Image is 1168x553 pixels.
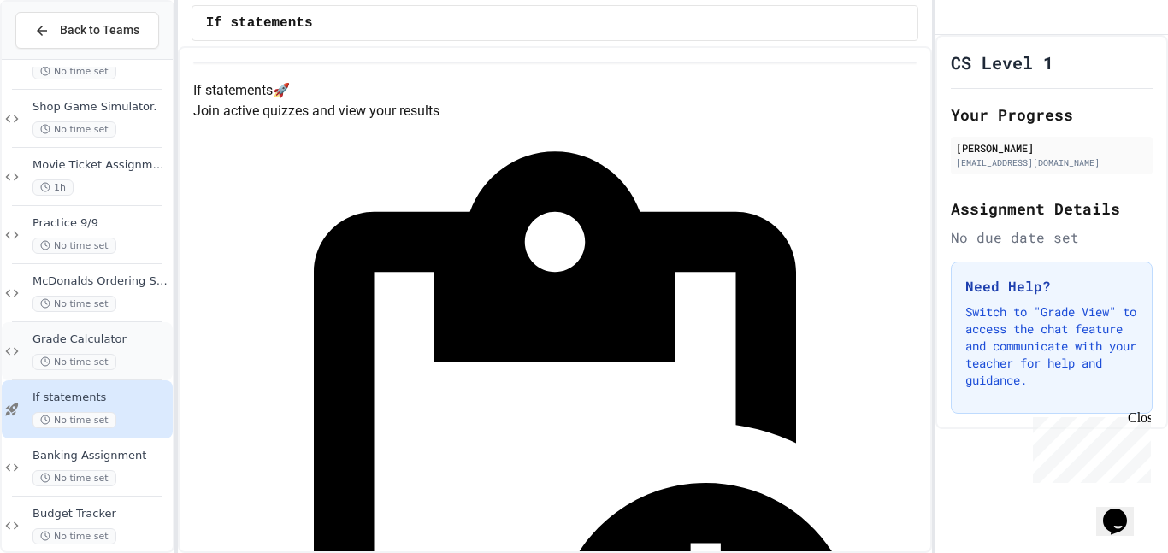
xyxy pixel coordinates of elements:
[193,101,917,121] p: Join active quizzes and view your results
[193,80,917,101] h4: If statements 🚀
[965,303,1138,389] p: Switch to "Grade View" to access the chat feature and communicate with your teacher for help and ...
[32,238,116,254] span: No time set
[32,296,116,312] span: No time set
[32,507,169,521] span: Budget Tracker
[32,100,169,115] span: Shop Game Simulator.
[32,354,116,370] span: No time set
[951,103,1153,126] h2: Your Progress
[32,158,169,173] span: Movie Ticket Assignment
[32,274,169,289] span: McDonalds Ordering System
[32,391,169,405] span: If statements
[951,227,1153,248] div: No due date set
[7,7,118,109] div: Chat with us now!Close
[956,140,1147,156] div: [PERSON_NAME]
[1096,485,1151,536] iframe: chat widget
[956,156,1147,169] div: [EMAIL_ADDRESS][DOMAIN_NAME]
[32,63,116,79] span: No time set
[32,121,116,138] span: No time set
[32,332,169,347] span: Grade Calculator
[60,21,139,39] span: Back to Teams
[965,276,1138,297] h3: Need Help?
[32,528,116,544] span: No time set
[32,449,169,463] span: Banking Assignment
[951,50,1053,74] h1: CS Level 1
[32,470,116,486] span: No time set
[951,197,1153,221] h2: Assignment Details
[32,216,169,231] span: Practice 9/9
[32,412,116,428] span: No time set
[15,12,159,49] button: Back to Teams
[32,179,74,196] span: 1h
[206,13,313,33] span: If statements
[1026,410,1151,483] iframe: chat widget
